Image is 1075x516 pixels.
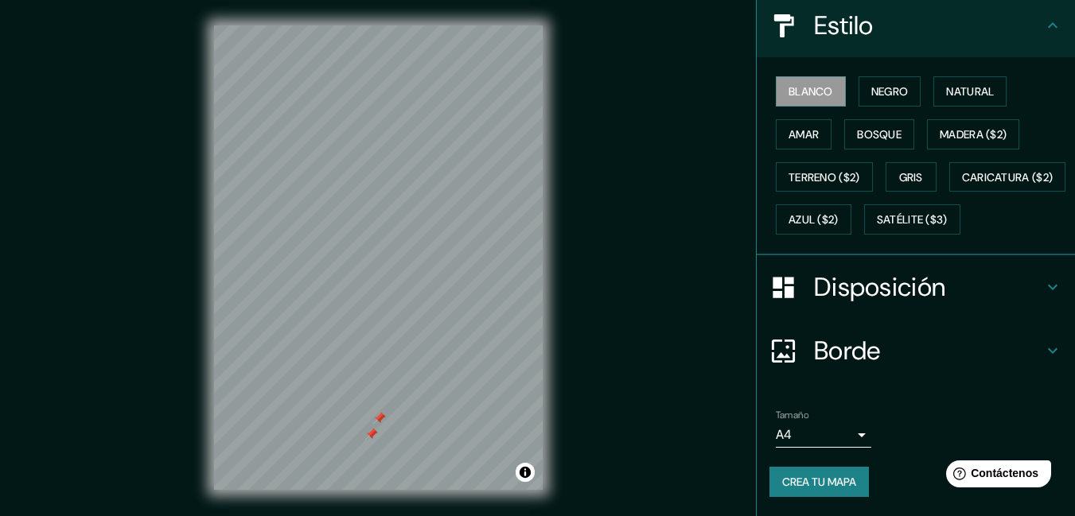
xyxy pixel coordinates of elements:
[789,84,833,99] font: Blanco
[933,454,1057,499] iframe: Lanzador de widgets de ayuda
[864,204,960,235] button: Satélite ($3)
[789,213,839,227] font: Azul ($2)
[776,119,832,149] button: Amar
[776,76,846,107] button: Blanco
[927,119,1019,149] button: Madera ($2)
[844,119,914,149] button: Bosque
[857,127,902,142] font: Bosque
[962,170,1054,184] font: Caricatura ($2)
[814,334,881,367] font: Borde
[789,170,860,184] font: Terreno ($2)
[871,84,909,99] font: Negro
[757,255,1075,319] div: Disposición
[877,213,948,227] font: Satélite ($3)
[789,127,819,142] font: Amar
[769,467,869,497] button: Crea tu mapa
[814,270,945,304] font: Disposición
[933,76,1007,107] button: Natural
[776,204,851,235] button: Azul ($2)
[757,319,1075,382] div: Borde
[776,409,808,421] font: Tamaño
[814,9,874,42] font: Estilo
[859,76,921,107] button: Negro
[776,422,871,448] div: A4
[214,25,543,490] canvas: Mapa
[949,162,1066,192] button: Caricatura ($2)
[516,463,535,482] button: Activar o desactivar atribución
[899,170,923,184] font: Gris
[886,162,937,192] button: Gris
[940,127,1007,142] font: Madera ($2)
[776,162,873,192] button: Terreno ($2)
[946,84,994,99] font: Natural
[776,426,792,443] font: A4
[782,475,856,489] font: Crea tu mapa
